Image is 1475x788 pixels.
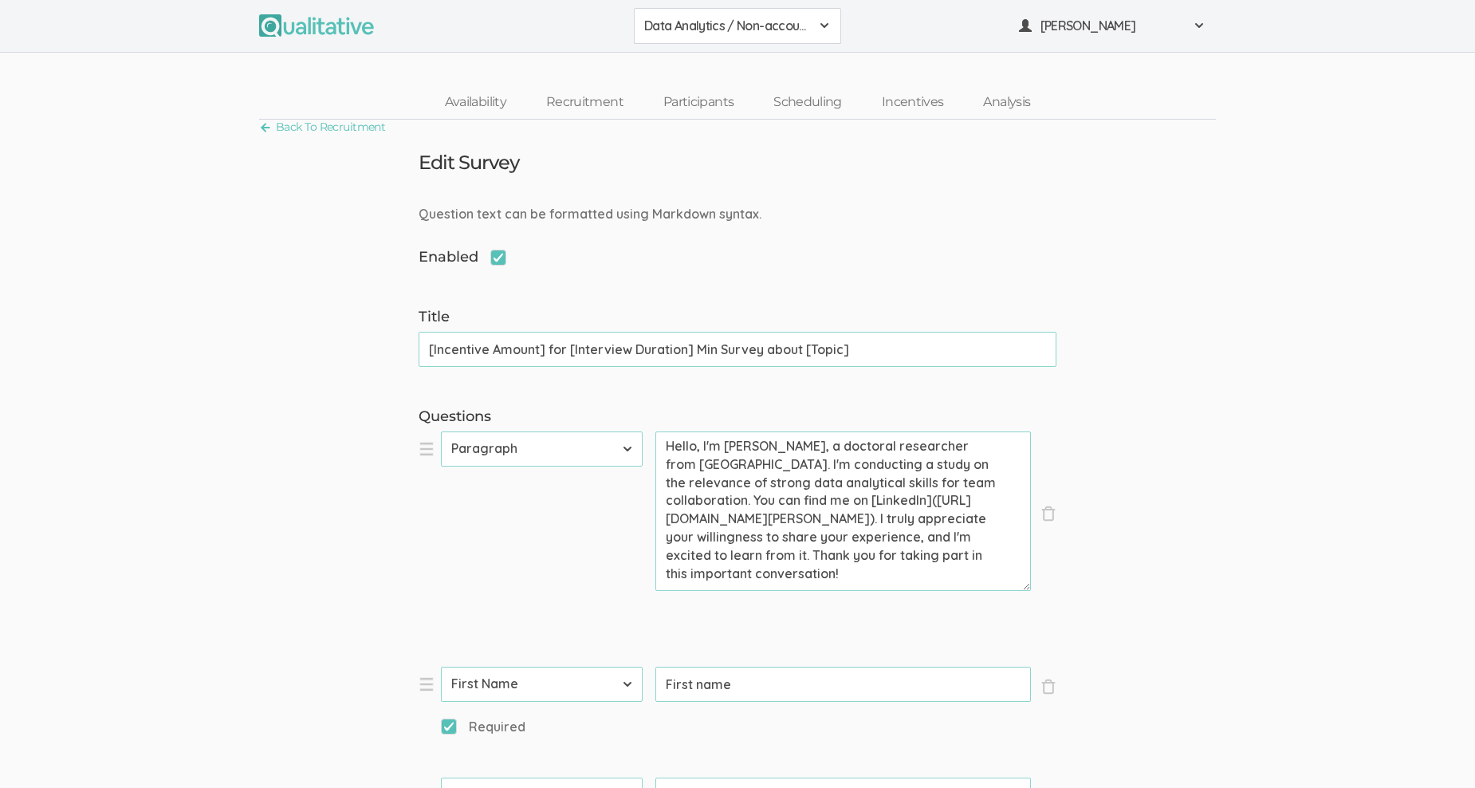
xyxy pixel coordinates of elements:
a: Back To Recruitment [259,116,385,138]
a: Participants [643,85,753,120]
button: [PERSON_NAME] [1009,8,1216,44]
img: Qualitative [259,14,374,37]
a: Incentives [862,85,964,120]
span: Data Analytics / Non-accounting [644,17,810,35]
h3: Edit Survey [419,152,519,173]
label: Title [419,307,1056,328]
button: Data Analytics / Non-accounting [634,8,841,44]
span: Enabled [419,247,506,268]
label: Questions [419,407,1056,427]
a: Scheduling [753,85,862,120]
input: Type question here... [655,667,1031,702]
span: × [1040,679,1056,695]
div: Question text can be formatted using Markdown syntax. [407,205,1068,223]
a: Recruitment [526,85,643,120]
span: Required [441,718,525,736]
span: × [1040,506,1056,522]
a: Availability [425,85,526,120]
span: [PERSON_NAME] [1040,17,1184,35]
a: Analysis [963,85,1050,120]
iframe: Chat Widget [1395,711,1475,788]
